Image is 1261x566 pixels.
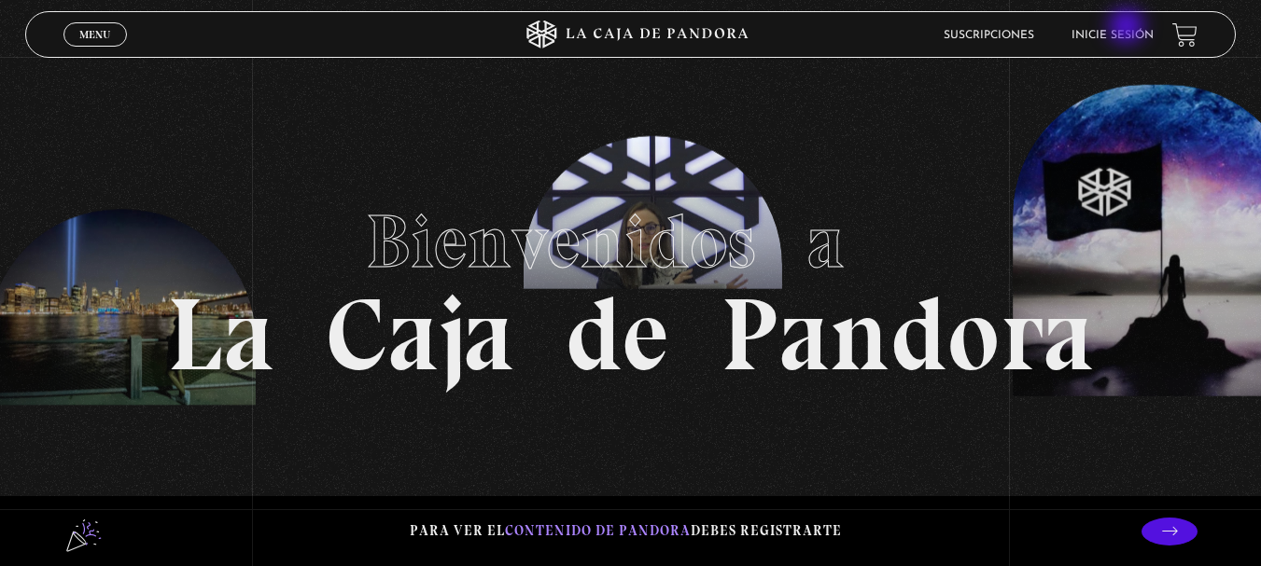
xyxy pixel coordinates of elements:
[73,45,117,58] span: Cerrar
[1172,22,1198,48] a: View your shopping cart
[167,181,1094,386] h1: La Caja de Pandora
[366,197,896,286] span: Bienvenidos a
[79,29,110,40] span: Menu
[410,518,842,544] p: Para ver el debes registrarte
[505,522,691,539] span: contenido de Pandora
[1072,30,1154,41] a: Inicie sesión
[944,30,1034,41] a: Suscripciones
